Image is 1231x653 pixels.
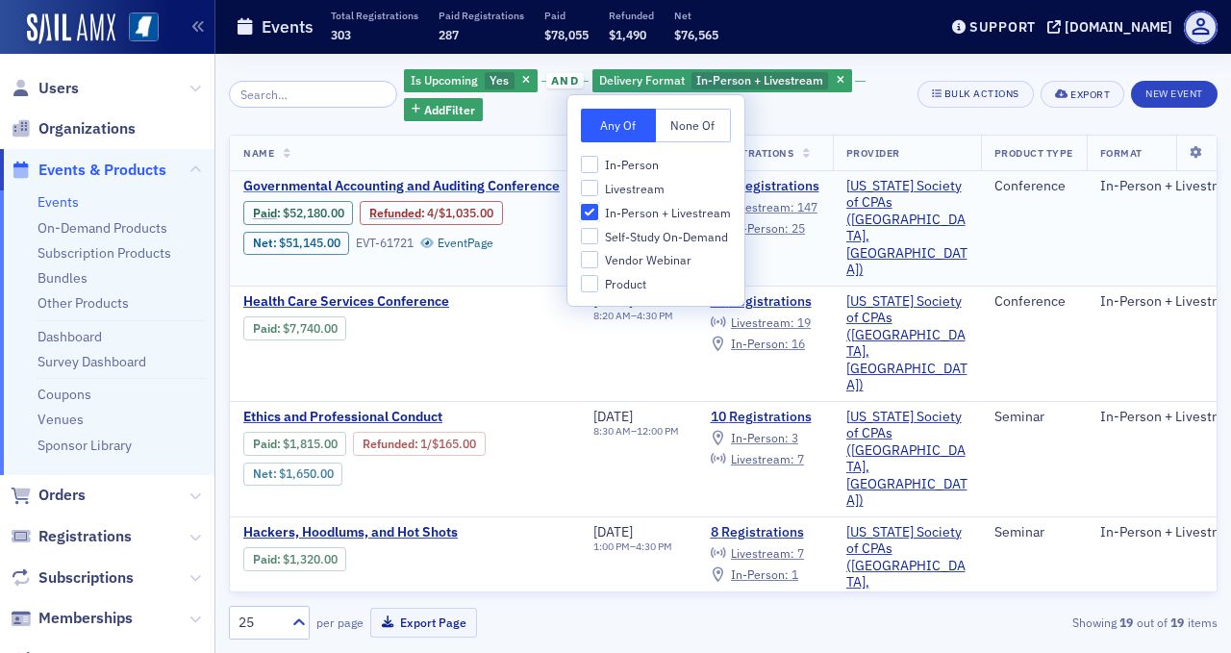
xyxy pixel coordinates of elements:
span: In-Person : [731,430,789,445]
a: Paid [253,552,277,566]
span: Name [243,146,274,160]
input: In-Person + Livestream [581,204,598,221]
span: Net : [253,466,279,481]
div: Paid: 11 - $181500 [243,432,346,455]
a: Livestream: 19 [711,315,811,331]
label: Product [581,275,731,292]
span: [DATE] [593,408,633,425]
span: 7 [797,451,804,466]
button: and [541,73,590,88]
span: [DATE] [593,523,633,540]
time: 8:20 AM [593,309,631,322]
span: In-Person [605,157,659,173]
a: Refunded [363,437,415,451]
a: Ethics and Professional Conduct [243,409,566,426]
span: 1 [791,566,798,582]
input: Search… [229,81,397,108]
div: Conference [994,293,1073,311]
a: In-Person: 1 [711,567,798,583]
div: – [593,425,679,438]
span: Registrations [38,526,132,547]
a: Health Care Services Conference [243,293,566,311]
button: AddFilter [404,98,483,122]
time: 4:30 PM [637,309,673,322]
a: Governmental Accounting and Auditing Conference [243,178,566,195]
span: 16 [791,336,805,351]
span: : [253,552,283,566]
div: In-Person + Livestream [592,69,852,93]
a: Livestream: 147 [711,200,817,215]
span: Product Type [994,146,1073,160]
span: 147 [797,199,817,214]
a: Coupons [38,386,91,403]
a: 10 Registrations [711,409,819,426]
a: Other Products [38,294,129,312]
h1: Events [262,15,314,38]
a: In-Person: 16 [711,337,805,352]
span: Mississippi Society of CPAs (Ridgeland, MS) [846,409,967,510]
a: Memberships [11,608,133,629]
div: Conference [994,178,1073,195]
div: Paid: 188 - $5218000 [243,201,353,224]
span: $1,815.00 [283,437,338,451]
strong: 19 [1168,614,1188,631]
a: [US_STATE] Society of CPAs ([GEOGRAPHIC_DATA], [GEOGRAPHIC_DATA]) [846,524,967,625]
span: Delivery Format [599,72,685,88]
span: Livestream : [731,451,794,466]
span: and [546,73,584,88]
a: [US_STATE] Society of CPAs ([GEOGRAPHIC_DATA], [GEOGRAPHIC_DATA]) [846,293,967,394]
span: $1,490 [609,27,646,42]
span: Organizations [38,118,136,139]
time: 4:30 PM [636,540,672,553]
input: Livestream [581,180,598,197]
button: Any Of [581,109,656,142]
span: : [253,206,283,220]
a: 35 Registrations [711,293,819,311]
label: Livestream [581,180,731,197]
label: Vendor Webinar [581,251,731,268]
a: Hackers, Hoodlums, and Hot Shots [243,524,566,541]
span: Yes [490,72,509,88]
button: [DOMAIN_NAME] [1047,20,1179,34]
div: Support [969,18,1036,36]
a: Bundles [38,269,88,287]
a: New Event [1131,84,1218,101]
span: 7 [797,545,804,561]
label: In-Person [581,156,731,173]
div: Showing out of items [901,614,1218,631]
div: Refunded: 11 - $181500 [353,432,485,455]
label: Self-Study On-Demand [581,228,731,245]
p: Paid Registrations [439,9,524,22]
span: 287 [439,27,459,42]
span: $1,035.00 [439,206,493,220]
div: [DOMAIN_NAME] [1065,18,1172,36]
a: Survey Dashboard [38,353,146,370]
div: Seminar [994,409,1073,426]
button: Bulk Actions [917,81,1034,108]
span: $76,565 [674,27,718,42]
a: 172 Registrations [711,178,819,195]
span: Format [1100,146,1143,160]
a: 8 Registrations [711,524,819,541]
span: : [253,321,283,336]
a: Refunded [369,206,421,220]
input: Self-Study On-Demand [581,228,598,245]
button: New Event [1131,81,1218,108]
span: Subscriptions [38,567,134,589]
span: In-Person + Livestream [605,205,731,221]
a: In-Person: 25 [711,221,805,237]
a: Users [11,78,79,99]
span: Mississippi Society of CPAs (Ridgeland, MS) [846,524,967,625]
a: Subscriptions [11,567,134,589]
span: Mississippi Society of CPAs (Ridgeland, MS) [846,293,967,394]
div: 25 [239,613,281,633]
a: Events [38,193,79,211]
img: SailAMX [27,13,115,44]
span: In-Person + Livestream [696,72,823,88]
a: On-Demand Products [38,219,167,237]
span: $165.00 [432,437,476,451]
a: Orders [11,485,86,506]
div: Refunded: 188 - $5218000 [360,201,502,224]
